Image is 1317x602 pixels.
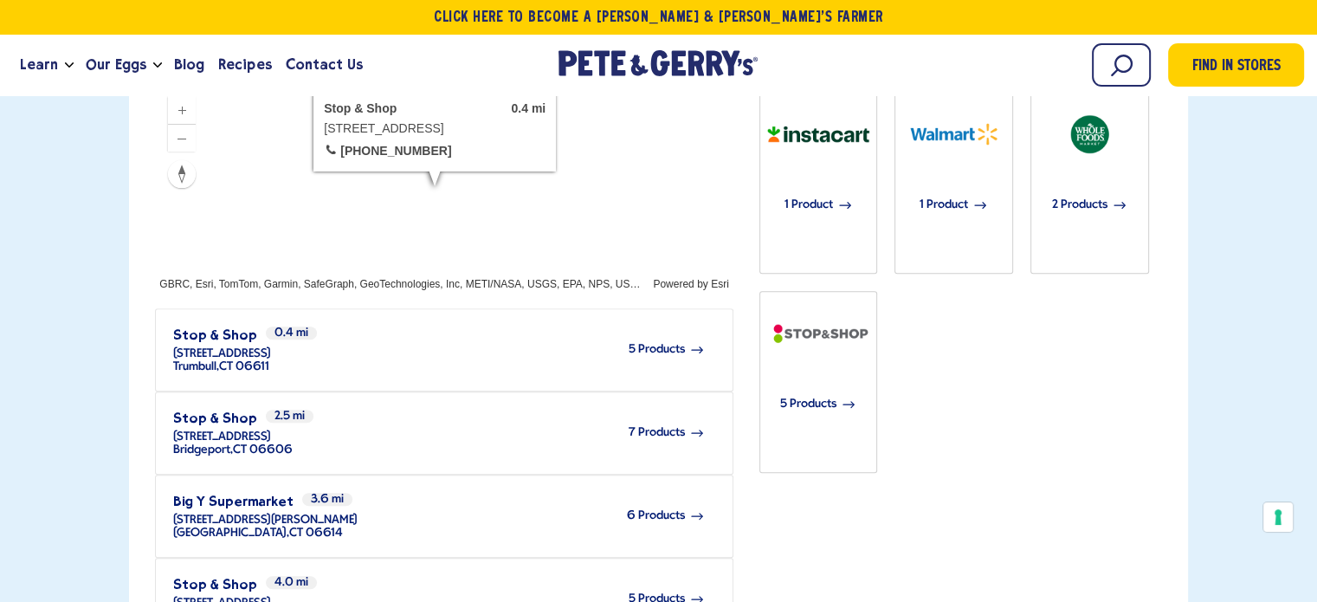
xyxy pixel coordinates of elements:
[286,54,363,75] span: Contact Us
[13,42,65,88] a: Learn
[279,42,370,88] a: Contact Us
[1168,43,1304,87] a: Find in Stores
[218,54,271,75] span: Recipes
[65,62,74,68] button: Open the dropdown menu for Learn
[211,42,278,88] a: Recipes
[1092,43,1151,87] input: Search
[20,54,58,75] span: Learn
[153,62,162,68] button: Open the dropdown menu for Our Eggs
[86,54,146,75] span: Our Eggs
[167,42,211,88] a: Blog
[174,54,204,75] span: Blog
[1263,502,1293,532] button: Your consent preferences for tracking technologies
[79,42,153,88] a: Our Eggs
[1192,55,1281,79] span: Find in Stores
